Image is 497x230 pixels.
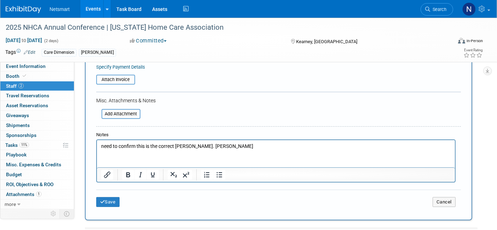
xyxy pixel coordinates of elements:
span: more [5,201,16,207]
button: Insert/edit link [101,170,113,180]
span: Event Information [6,63,46,69]
img: ExhibitDay [6,6,41,13]
a: Travel Reservations [0,91,74,100]
button: Bold [122,170,134,180]
a: Misc. Expenses & Credits [0,160,74,169]
div: 2025 NHCA Annual Conference | [US_STATE] Home Care Association [3,21,442,34]
span: Budget [6,172,22,177]
span: Netsmart [50,6,70,12]
span: Tasks [5,142,29,148]
td: Toggle Event Tabs [60,209,74,218]
a: Shipments [0,121,74,130]
span: Attachments [6,191,41,197]
span: Booth [6,73,28,79]
div: [PERSON_NAME] [79,49,116,56]
button: Subscript [168,170,180,180]
a: Giveaways [0,111,74,120]
span: Asset Reservations [6,103,48,108]
a: Sponsorships [0,131,74,140]
span: Sponsorships [6,132,36,138]
span: Kearney, [GEOGRAPHIC_DATA] [296,39,357,44]
span: Giveaways [6,113,29,118]
a: Edit [24,50,35,55]
span: to [21,38,27,43]
div: Misc. Attachments & Notes [96,97,461,104]
td: Tags [5,48,35,57]
a: Event Information [0,62,74,71]
div: In-Person [466,38,483,44]
button: Numbered list [201,170,213,180]
a: Asset Reservations [0,101,74,110]
span: Travel Reservations [6,93,49,98]
span: Playbook [6,152,27,157]
span: 11% [19,142,29,148]
a: Specify Payment Details [96,64,145,70]
button: Bullet list [213,170,225,180]
div: Event Rating [463,48,482,52]
a: ROI, Objectives & ROO [0,180,74,189]
a: Budget [0,170,74,179]
span: 2 [18,83,24,88]
i: Booth reservation complete [23,74,26,78]
a: Attachments1 [0,190,74,199]
span: ROI, Objectives & ROO [6,182,53,187]
img: Format-Inperson.png [458,38,465,44]
button: Cancel [433,197,456,207]
a: Search [421,3,453,16]
a: Playbook [0,150,74,160]
span: 1 [36,191,41,197]
button: Superscript [180,170,192,180]
button: Committed [127,37,169,45]
td: Personalize Event Tab Strip [47,209,60,218]
button: Italic [134,170,146,180]
span: Misc. Expenses & Credits [6,162,61,167]
a: Staff2 [0,81,74,91]
div: Care Dimension [42,49,76,56]
span: (2 days) [44,39,58,43]
div: Event Format [412,37,483,47]
a: more [0,200,74,209]
div: Notes [96,132,456,138]
span: [DATE] [DATE] [5,37,42,44]
a: Booth [0,71,74,81]
img: Nina Finn [462,2,476,16]
span: Shipments [6,122,30,128]
span: Staff [6,83,24,89]
a: Tasks11% [0,140,74,150]
iframe: Rich Text Area [97,140,455,167]
button: Save [96,197,120,207]
button: Underline [147,170,159,180]
span: Search [430,7,446,12]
